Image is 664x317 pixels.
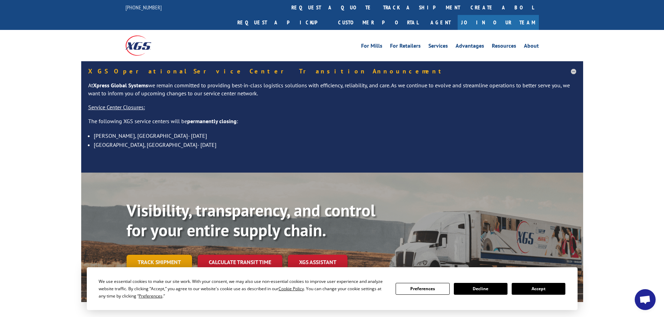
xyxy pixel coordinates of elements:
[127,255,192,269] a: Track shipment
[361,43,382,51] a: For Mills
[333,15,423,30] a: Customer Portal
[232,15,333,30] a: Request a pickup
[99,278,387,300] div: We use essential cookies to make our site work. With your consent, we may also use non-essential ...
[396,283,449,295] button: Preferences
[456,43,484,51] a: Advantages
[125,4,162,11] a: [PHONE_NUMBER]
[88,68,576,74] h5: XGS Operational Service Center Transition Announcement
[512,283,565,295] button: Accept
[390,43,421,51] a: For Retailers
[127,199,375,241] b: Visibility, transparency, and control for your entire supply chain.
[278,286,304,292] span: Cookie Policy
[139,293,162,299] span: Preferences
[423,15,458,30] a: Agent
[288,255,348,270] a: XGS ASSISTANT
[88,104,145,111] u: Service Center Closures:
[428,43,448,51] a: Services
[635,289,656,310] a: Open chat
[87,267,578,310] div: Cookie Consent Prompt
[524,43,539,51] a: About
[93,82,148,89] strong: Xpress Global Systems
[458,15,539,30] a: Join Our Team
[187,118,237,125] strong: permanently closing
[88,117,576,131] p: The following XGS service centers will be :
[492,43,516,51] a: Resources
[454,283,507,295] button: Decline
[94,131,576,140] li: [PERSON_NAME], [GEOGRAPHIC_DATA]- [DATE]
[198,255,282,270] a: Calculate transit time
[94,140,576,149] li: [GEOGRAPHIC_DATA], [GEOGRAPHIC_DATA]- [DATE]
[88,81,576,104] p: At we remain committed to providing best-in-class logistics solutions with efficiency, reliabilit...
